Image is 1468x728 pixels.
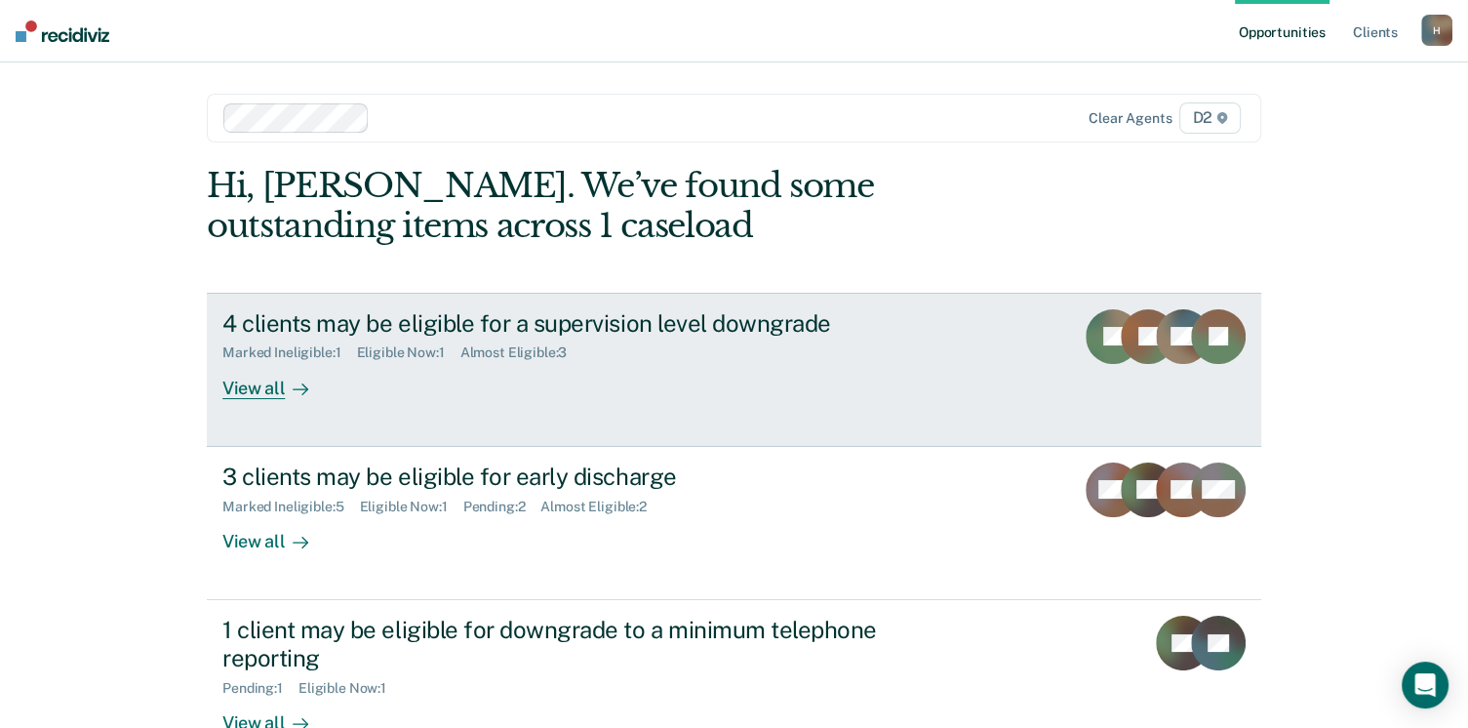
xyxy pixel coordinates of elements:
div: View all [222,514,332,552]
div: Eligible Now : 1 [360,499,463,515]
span: D2 [1179,102,1241,134]
div: View all [222,361,332,399]
div: Clear agents [1089,110,1171,127]
div: 4 clients may be eligible for a supervision level downgrade [222,309,907,338]
a: 4 clients may be eligible for a supervision level downgradeMarked Ineligible:1Eligible Now:1Almos... [207,293,1261,447]
div: Eligible Now : 1 [298,680,402,697]
div: 1 client may be eligible for downgrade to a minimum telephone reporting [222,616,907,672]
img: Recidiviz [16,20,109,42]
div: Almost Eligible : 2 [540,499,662,515]
div: Open Intercom Messenger [1402,662,1448,708]
div: Marked Ineligible : 5 [222,499,359,515]
button: H [1421,15,1452,46]
div: Marked Ineligible : 1 [222,344,356,361]
div: Almost Eligible : 3 [460,344,583,361]
div: Pending : 1 [222,680,298,697]
div: Eligible Now : 1 [357,344,460,361]
a: 3 clients may be eligible for early dischargeMarked Ineligible:5Eligible Now:1Pending:2Almost Eli... [207,447,1261,600]
div: Hi, [PERSON_NAME]. We’ve found some outstanding items across 1 caseload [207,166,1051,246]
div: 3 clients may be eligible for early discharge [222,463,907,491]
div: Pending : 2 [463,499,541,515]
